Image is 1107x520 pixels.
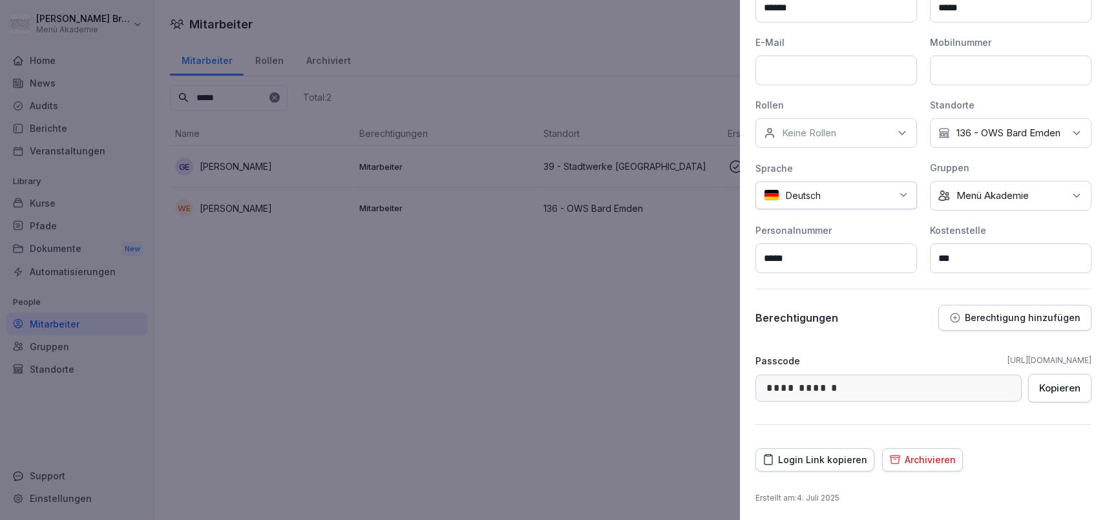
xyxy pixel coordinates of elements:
[755,492,1091,504] p: Erstellt am : 4. Juli 2025
[965,313,1081,323] p: Berechtigung hinzufügen
[1039,381,1081,395] div: Kopieren
[755,98,917,112] div: Rollen
[755,36,917,49] div: E-Mail
[764,189,779,202] img: de.svg
[938,305,1091,331] button: Berechtigung hinzufügen
[755,311,838,324] p: Berechtigungen
[763,453,867,467] div: Login Link kopieren
[1028,374,1091,402] button: Kopieren
[755,182,917,209] div: Deutsch
[755,354,800,368] p: Passcode
[755,224,917,237] div: Personalnummer
[930,161,1091,174] div: Gruppen
[930,224,1091,237] div: Kostenstelle
[930,98,1091,112] div: Standorte
[956,127,1060,140] p: 136 - OWS Bard Emden
[782,127,836,140] p: Keine Rollen
[930,36,1091,49] div: Mobilnummer
[1007,355,1091,366] a: [URL][DOMAIN_NAME]
[882,448,963,472] button: Archivieren
[889,453,956,467] div: Archivieren
[755,161,917,175] div: Sprache
[956,189,1029,202] p: Menü Akademie
[755,448,874,472] button: Login Link kopieren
